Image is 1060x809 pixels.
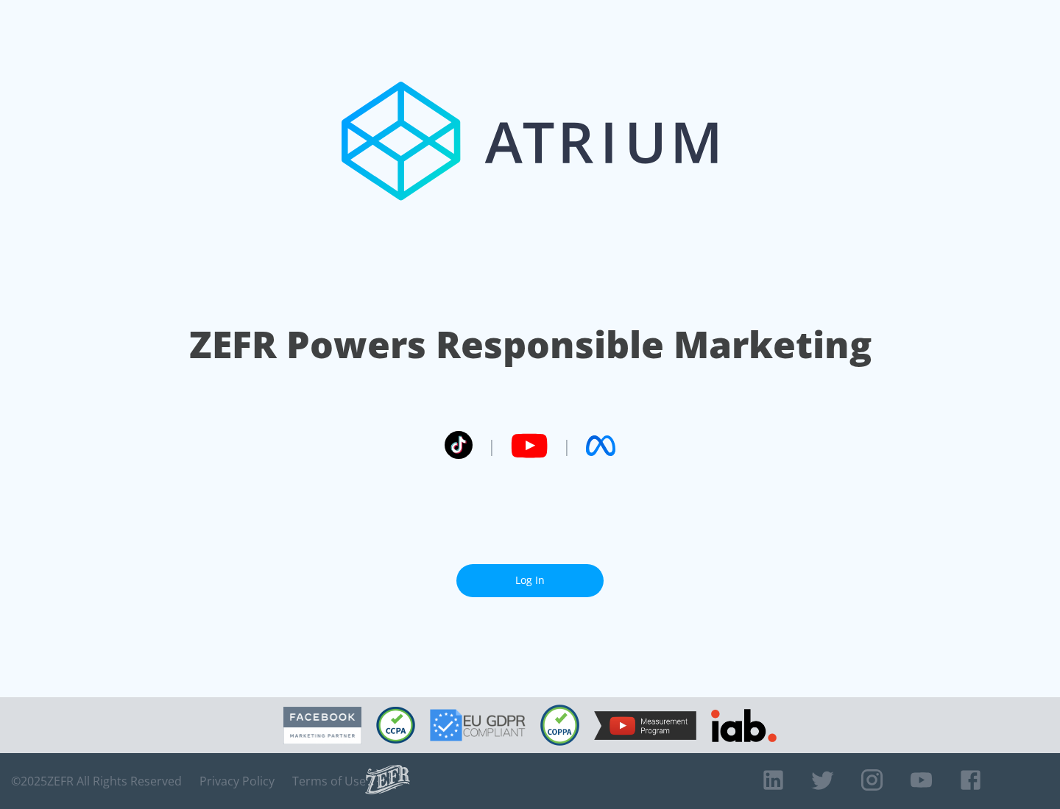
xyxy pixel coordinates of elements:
img: CCPA Compliant [376,707,415,744]
span: | [487,435,496,457]
img: IAB [711,709,777,742]
h1: ZEFR Powers Responsible Marketing [189,319,872,370]
img: Facebook Marketing Partner [283,707,361,744]
span: | [562,435,571,457]
a: Terms of Use [292,774,366,788]
img: YouTube Measurement Program [594,711,696,740]
a: Log In [456,564,604,597]
img: GDPR Compliant [430,709,526,741]
a: Privacy Policy [199,774,275,788]
img: COPPA Compliant [540,705,579,746]
span: © 2025 ZEFR All Rights Reserved [11,774,182,788]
